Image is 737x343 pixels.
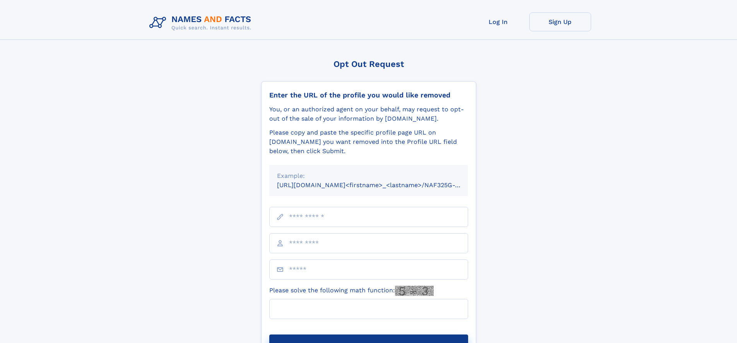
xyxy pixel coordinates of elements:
[277,171,460,181] div: Example:
[261,59,476,69] div: Opt Out Request
[277,181,483,189] small: [URL][DOMAIN_NAME]<firstname>_<lastname>/NAF325G-xxxxxxxx
[269,105,468,123] div: You, or an authorized agent on your behalf, may request to opt-out of the sale of your informatio...
[269,91,468,99] div: Enter the URL of the profile you would like removed
[529,12,591,31] a: Sign Up
[269,286,434,296] label: Please solve the following math function:
[467,12,529,31] a: Log In
[146,12,258,33] img: Logo Names and Facts
[269,128,468,156] div: Please copy and paste the specific profile page URL on [DOMAIN_NAME] you want removed into the Pr...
